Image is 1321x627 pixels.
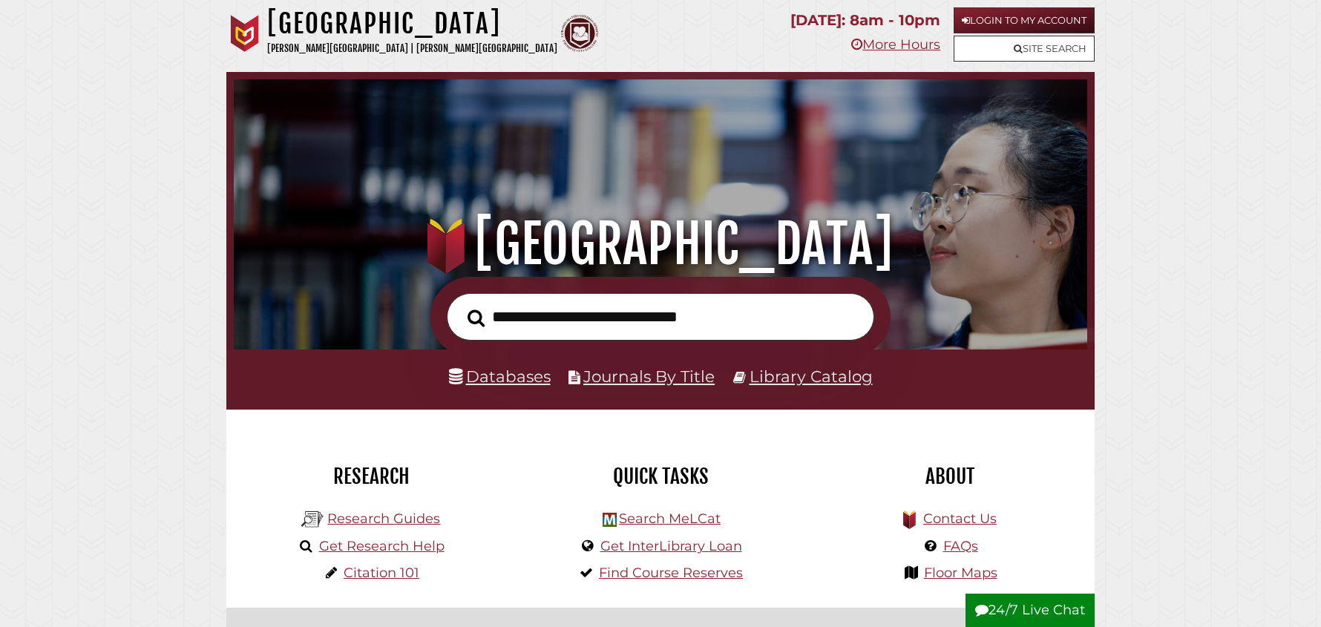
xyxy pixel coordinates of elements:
[954,36,1095,62] a: Site Search
[319,538,445,554] a: Get Research Help
[301,508,324,531] img: Hekman Library Logo
[226,15,263,52] img: Calvin University
[449,367,551,386] a: Databases
[943,538,978,554] a: FAQs
[527,464,794,489] h2: Quick Tasks
[561,15,598,52] img: Calvin Theological Seminary
[923,511,997,527] a: Contact Us
[816,464,1084,489] h2: About
[851,36,940,53] a: More Hours
[254,211,1068,277] h1: [GEOGRAPHIC_DATA]
[954,7,1095,33] a: Login to My Account
[600,538,742,554] a: Get InterLibrary Loan
[460,305,492,332] button: Search
[603,513,617,527] img: Hekman Library Logo
[750,367,873,386] a: Library Catalog
[924,565,997,581] a: Floor Maps
[344,565,419,581] a: Citation 101
[619,511,721,527] a: Search MeLCat
[237,464,505,489] h2: Research
[468,309,485,327] i: Search
[790,7,940,33] p: [DATE]: 8am - 10pm
[583,367,715,386] a: Journals By Title
[267,40,557,57] p: [PERSON_NAME][GEOGRAPHIC_DATA] | [PERSON_NAME][GEOGRAPHIC_DATA]
[599,565,743,581] a: Find Course Reserves
[327,511,440,527] a: Research Guides
[267,7,557,40] h1: [GEOGRAPHIC_DATA]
